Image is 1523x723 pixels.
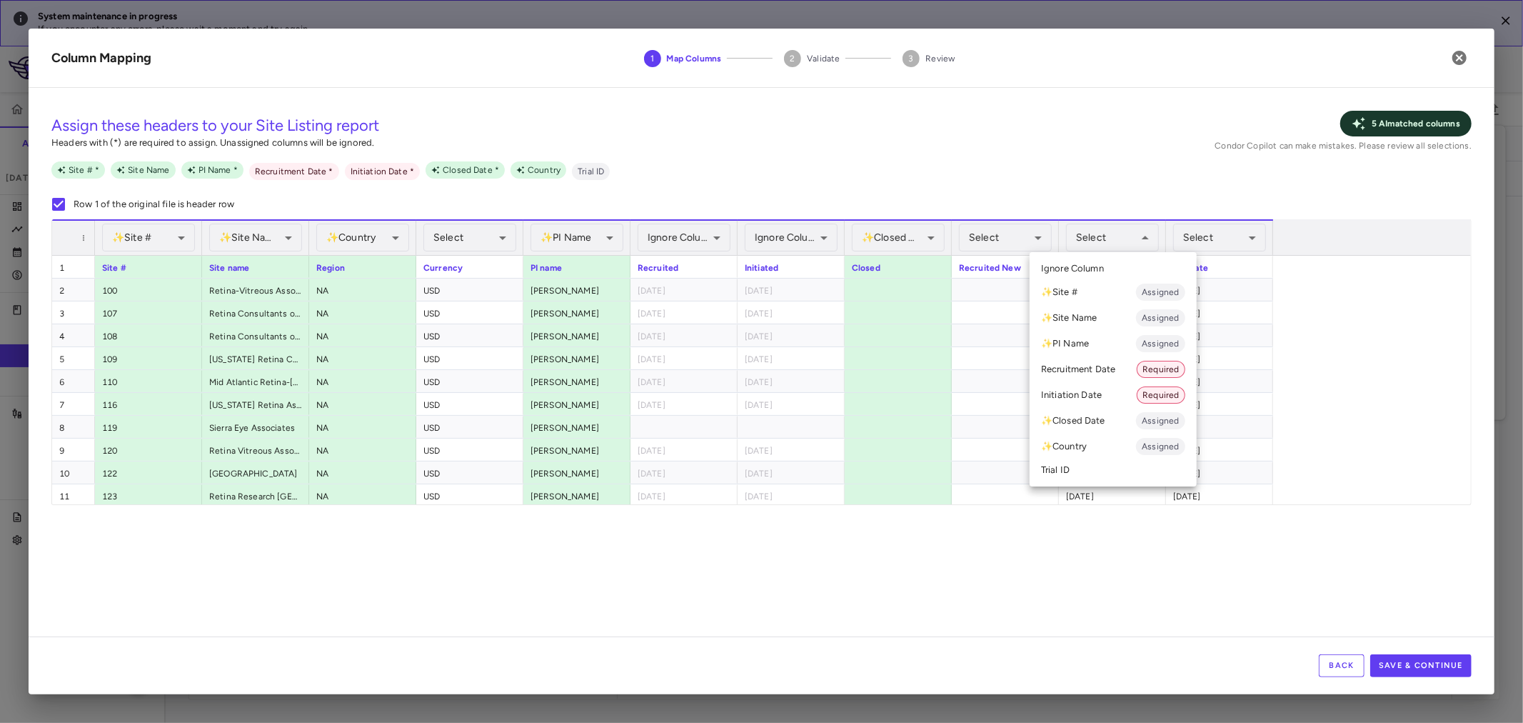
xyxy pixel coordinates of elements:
li: Recruitment Date [1030,356,1197,382]
li: ✨ Site # [1030,279,1197,305]
span: Assigned [1136,414,1185,427]
span: Assigned [1136,337,1185,350]
span: Assigned [1136,286,1185,299]
li: ✨ Site Name [1030,305,1197,331]
li: ✨ Closed Date [1030,408,1197,434]
li: Trial ID [1030,459,1197,481]
li: ✨ PI Name [1030,331,1197,356]
span: Required [1137,389,1184,402]
li: Initiation Date [1030,382,1197,408]
li: ✨ Country [1030,434,1197,459]
span: Required [1137,363,1184,376]
span: Assigned [1136,311,1185,324]
span: Assigned [1136,440,1185,453]
span: Ignore Column [1041,262,1104,275]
